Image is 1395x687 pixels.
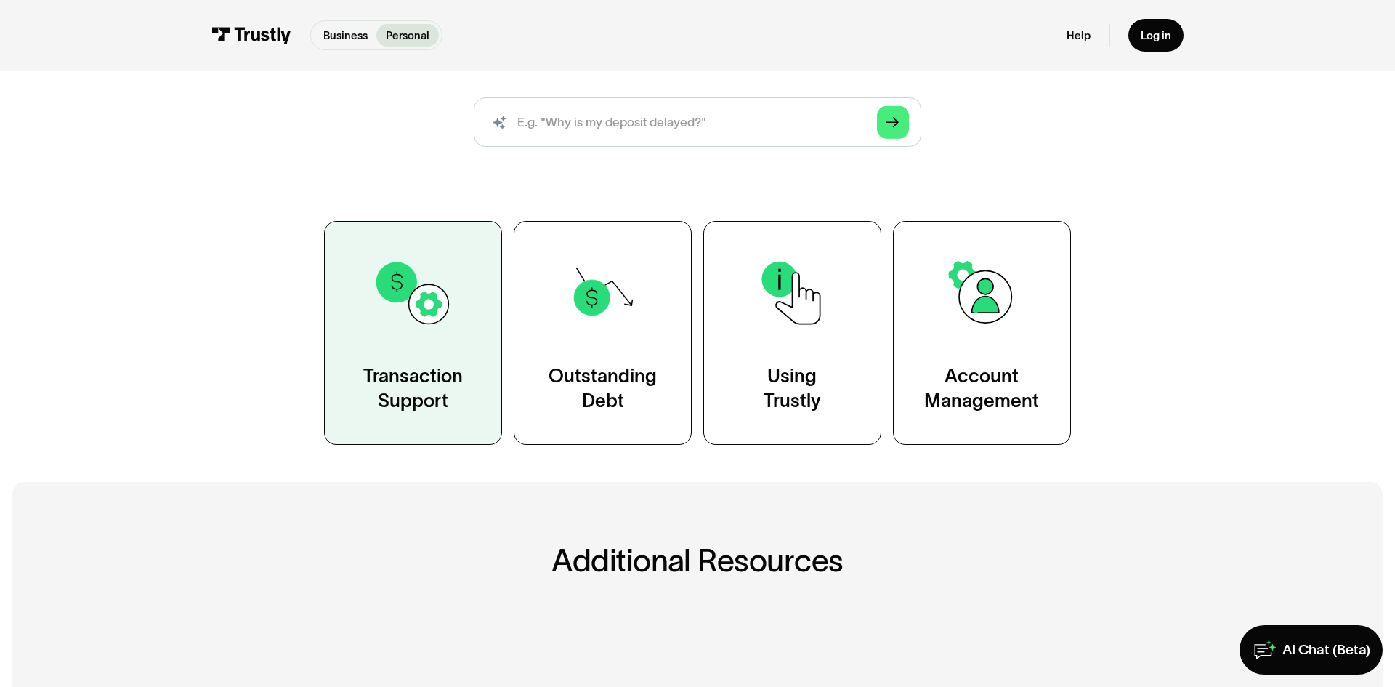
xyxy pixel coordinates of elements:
a: Log in [1128,19,1184,52]
a: AI Chat (Beta) [1240,625,1383,675]
a: Personal [376,24,438,47]
p: Personal [386,28,429,44]
form: Search [474,97,921,147]
div: Using Trustly [764,364,821,414]
div: Log in [1141,28,1171,42]
a: Business [314,24,376,47]
h2: Additional Resources [250,544,1145,578]
a: OutstandingDebt [514,221,692,445]
div: Transaction Support [363,364,463,414]
a: TransactionSupport [324,221,502,445]
a: Help [1067,28,1091,42]
div: Account Management [924,364,1039,414]
div: AI Chat (Beta) [1282,641,1370,659]
p: Business [323,28,368,44]
a: AccountManagement [893,221,1071,445]
img: Trustly Logo [211,27,291,44]
input: search [474,97,921,147]
a: UsingTrustly [703,221,881,445]
div: Outstanding Debt [549,364,657,414]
